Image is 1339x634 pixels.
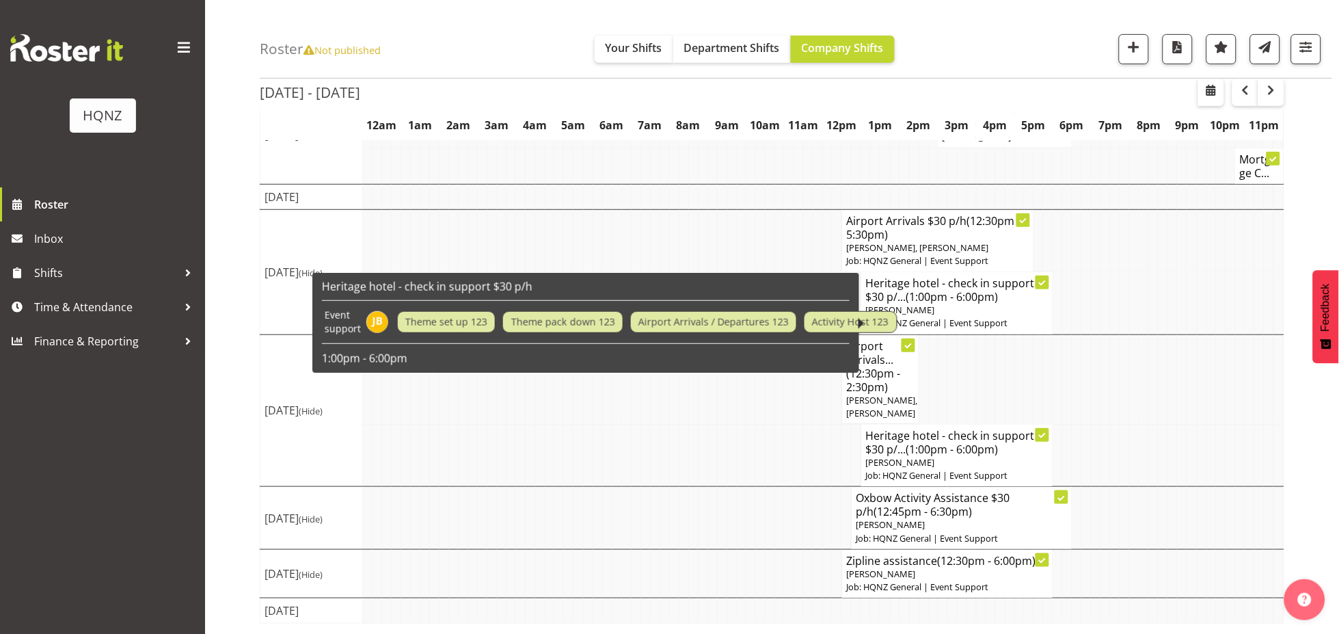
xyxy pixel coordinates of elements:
img: help-xxl-2.png [1298,593,1312,607]
th: 3pm [938,109,976,141]
td: [DATE] [260,598,363,624]
span: (1:00pm - 6:00pm) [906,289,998,304]
p: Job: HQNZ General | Event Support [846,581,1049,594]
th: 6pm [1053,109,1092,141]
span: Theme pack down 123 [511,315,615,330]
td: [DATE] [260,209,363,334]
span: Theme set up 123 [405,315,487,330]
p: Job: HQNZ General | Event Support [846,254,1029,267]
td: [DATE] [260,549,363,598]
th: 10pm [1206,109,1245,141]
span: [PERSON_NAME] [846,568,915,580]
th: 5pm [1014,109,1053,141]
th: 11am [785,109,823,141]
h6: Heritage hotel - check in support $30 p/h [322,280,850,293]
th: 3am [478,109,516,141]
td: [DATE] [260,334,363,487]
button: Your Shifts [595,36,673,63]
button: Feedback - Show survey [1313,270,1339,363]
span: (12:30pm - 2:30pm) [846,366,900,395]
th: 12pm [823,109,861,141]
h2: [DATE] - [DATE] [260,83,360,101]
span: (12:45pm - 6:30pm) [874,504,972,519]
th: 2am [439,109,478,141]
span: Finance & Reporting [34,331,178,352]
button: Filter Shifts [1291,34,1321,64]
p: Job: HQNZ General | Event Support [865,317,1049,330]
th: 5am [554,109,593,141]
p: Job: HQNZ General | Event Support [865,469,1049,482]
img: Rosterit website logo [10,34,123,62]
span: [PERSON_NAME] [865,456,934,468]
th: 4pm [976,109,1014,141]
span: Shifts [34,263,178,283]
span: [PERSON_NAME] [856,518,925,531]
div: HQNZ [83,105,122,126]
h4: Heritage hotel - check in support $30 p/... [865,276,1049,304]
th: 4am [516,109,554,141]
th: 7pm [1092,109,1130,141]
th: 10am [746,109,785,141]
h4: Roster [260,41,381,57]
h4: Heritage hotel - check in support $30 p/... [865,429,1049,456]
span: Feedback [1320,284,1332,332]
span: Roster [34,194,198,215]
button: Send a list of all shifts for the selected filtered period to all rostered employees. [1250,34,1280,64]
span: (Hide) [299,513,323,525]
th: 9am [707,109,746,141]
button: Highlight an important date within the roster. [1206,34,1236,64]
button: Select a specific date within the roster. [1198,79,1224,106]
button: Download a PDF of the roster according to the set date range. [1163,34,1193,64]
h4: Zipline assistance [846,554,1049,568]
span: (12:30pm - 6:00pm) [937,553,1036,568]
span: Inbox [34,228,198,249]
h4: Oxbow Activity Assistance $30 p/h [856,491,1068,518]
td: [DATE] [260,487,363,549]
span: [PERSON_NAME] [943,131,1012,143]
th: 1am [401,109,439,141]
p: Job: HQNZ General | Event Support [856,532,1068,545]
th: 12am [362,109,401,141]
p: 1:00pm - 6:00pm [322,351,850,366]
span: (1:00pm - 6:00pm) [906,442,998,457]
span: Department Shifts [684,40,780,55]
span: (Hide) [299,129,323,142]
span: (Hide) [299,568,323,581]
span: Activity Host 123 [812,315,889,330]
button: Department Shifts [673,36,791,63]
img: jenna-barratt-elloway7115.jpg [366,311,388,333]
th: 1pm [861,109,900,141]
span: [PERSON_NAME], [PERSON_NAME] [846,394,917,419]
th: 9pm [1168,109,1206,141]
th: 7am [631,109,669,141]
td: [DATE] [260,184,363,209]
button: Company Shifts [791,36,895,63]
span: Your Shifts [606,40,662,55]
span: (12:30pm - 5:30pm) [846,213,1020,242]
span: Time & Attendance [34,297,178,317]
h4: Airport Arrivals... [846,339,914,394]
th: 11pm [1245,109,1284,141]
th: 2pm [900,109,938,141]
th: 8pm [1130,109,1168,141]
span: Company Shifts [802,40,884,55]
span: [PERSON_NAME], [PERSON_NAME] [846,241,988,254]
h4: Airport Arrivals $30 p/h [846,214,1029,241]
span: Airport Arrivals / Departures 123 [638,315,789,330]
span: Not published [303,43,381,57]
td: Event support [322,308,364,336]
th: 6am [593,109,631,141]
span: (Hide) [299,405,323,417]
h4: Mortgage C... [1240,153,1280,180]
span: [PERSON_NAME] [865,304,934,316]
th: 8am [669,109,707,141]
span: (Hide) [299,267,323,279]
button: Add a new shift [1119,34,1149,64]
